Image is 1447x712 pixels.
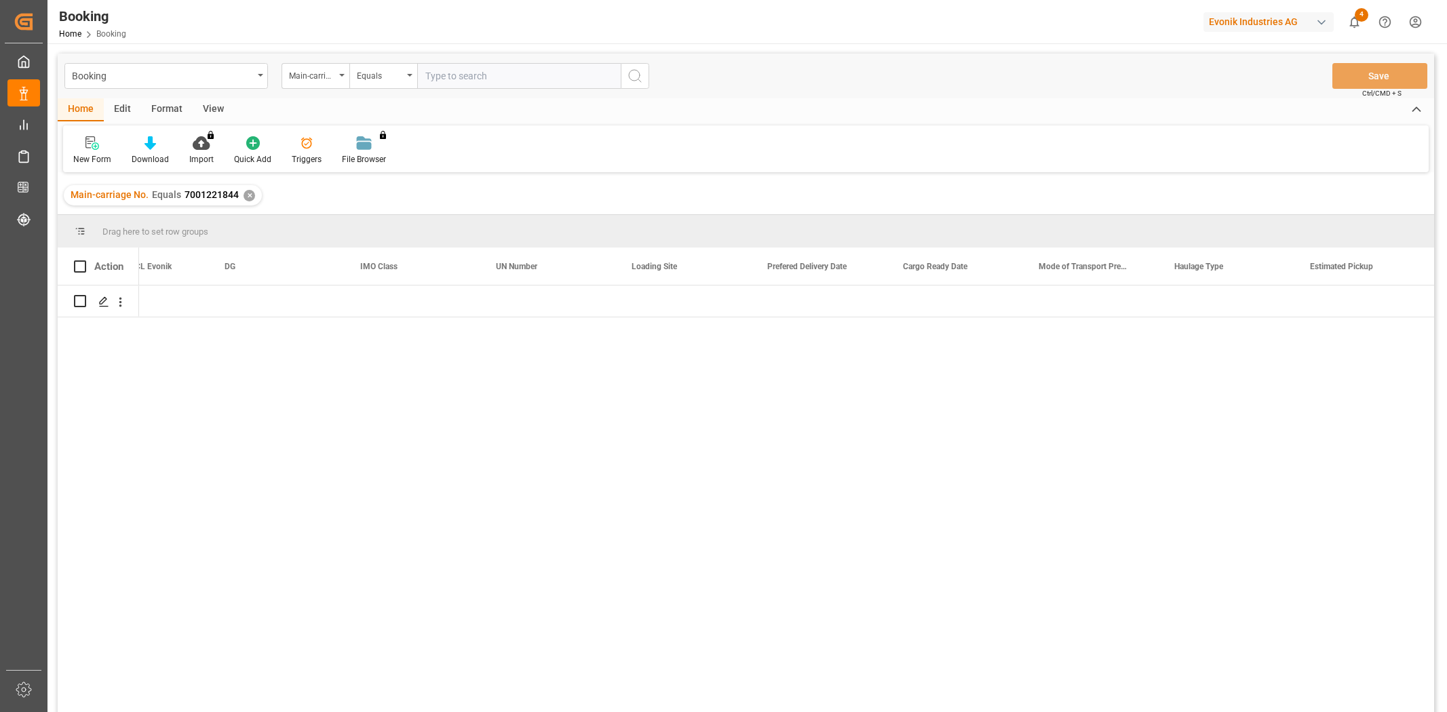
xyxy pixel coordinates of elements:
[1039,262,1130,271] span: Mode of Transport Pre-Carriage
[185,189,239,200] span: 7001221844
[72,66,253,83] div: Booking
[289,66,335,82] div: Main-carriage No.
[1310,262,1373,271] span: Estimated Pickup
[58,285,139,317] div: Press SPACE to select this row.
[1174,262,1223,271] span: Haulage Type
[234,153,271,165] div: Quick Add
[132,153,169,165] div: Download
[1355,8,1368,22] span: 4
[903,262,967,271] span: Cargo Ready Date
[73,153,111,165] div: New Form
[417,63,621,89] input: Type to search
[104,98,141,121] div: Edit
[59,6,126,26] div: Booking
[767,262,847,271] span: Prefered Delivery Date
[141,98,193,121] div: Format
[152,189,181,200] span: Equals
[102,226,208,237] span: Drag here to set row groups
[58,98,104,121] div: Home
[282,63,349,89] button: open menu
[621,63,649,89] button: search button
[71,189,149,200] span: Main-carriage No.
[1370,7,1400,37] button: Help Center
[632,262,677,271] span: Loading Site
[292,153,322,165] div: Triggers
[360,262,398,271] span: IMO Class
[94,260,123,273] div: Action
[496,262,537,271] span: UN Number
[349,63,417,89] button: open menu
[193,98,234,121] div: View
[1203,9,1339,35] button: Evonik Industries AG
[357,66,403,82] div: Equals
[225,262,235,271] span: DG
[59,29,81,39] a: Home
[1339,7,1370,37] button: show 4 new notifications
[1203,12,1334,32] div: Evonik Industries AG
[244,190,255,201] div: ✕
[1332,63,1427,89] button: Save
[64,63,268,89] button: open menu
[1362,88,1402,98] span: Ctrl/CMD + S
